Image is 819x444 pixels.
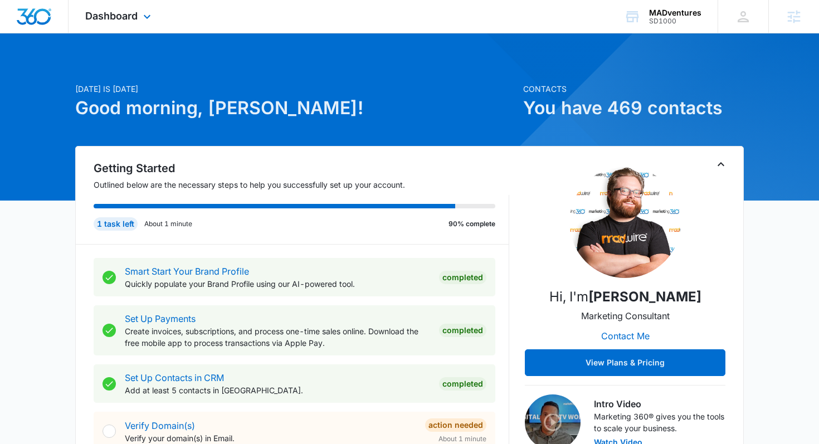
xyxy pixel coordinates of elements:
button: Contact Me [590,323,661,349]
p: Marketing 360® gives you the tools to scale your business. [594,411,725,434]
p: Create invoices, subscriptions, and process one-time sales online. Download the free mobile app t... [125,325,430,349]
p: Quickly populate your Brand Profile using our AI-powered tool. [125,278,430,290]
p: About 1 minute [144,219,192,229]
h2: Getting Started [94,160,509,177]
div: 1 task left [94,217,138,231]
p: Verify your domain(s) in Email. [125,432,416,444]
p: Add at least 5 contacts in [GEOGRAPHIC_DATA]. [125,384,430,396]
h3: Intro Video [594,397,725,411]
a: Set Up Contacts in CRM [125,372,224,383]
div: Completed [439,271,486,284]
p: Hi, I'm [549,287,701,307]
div: account id [649,17,701,25]
h1: You have 469 contacts [523,95,744,121]
span: About 1 minute [438,434,486,444]
strong: [PERSON_NAME] [588,289,701,305]
p: Marketing Consultant [581,309,670,323]
p: 90% complete [448,219,495,229]
div: Completed [439,377,486,391]
p: Contacts [523,83,744,95]
div: Completed [439,324,486,337]
img: Tyler Peterson [569,167,681,278]
a: Smart Start Your Brand Profile [125,266,249,277]
a: Set Up Payments [125,313,196,324]
button: View Plans & Pricing [525,349,725,376]
button: Toggle Collapse [714,158,728,171]
a: Verify Domain(s) [125,420,195,431]
span: Dashboard [85,10,138,22]
div: Action Needed [425,418,486,432]
p: Outlined below are the necessary steps to help you successfully set up your account. [94,179,509,191]
h1: Good morning, [PERSON_NAME]! [75,95,516,121]
p: [DATE] is [DATE] [75,83,516,95]
div: account name [649,8,701,17]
